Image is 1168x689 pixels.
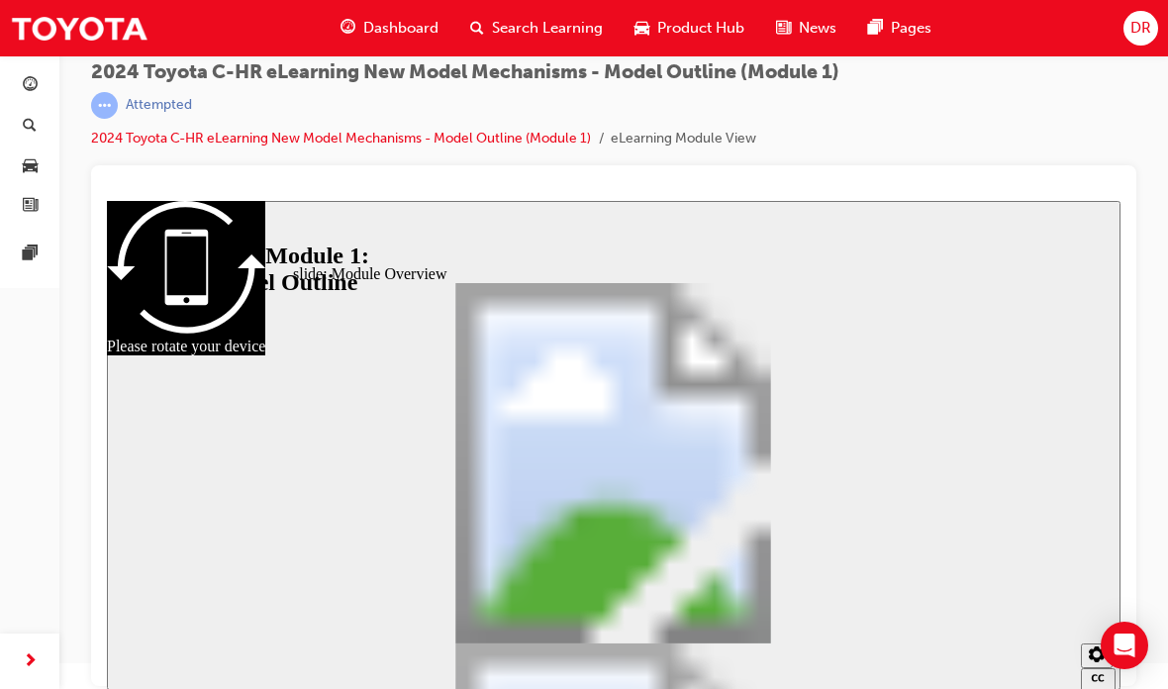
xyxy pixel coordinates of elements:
span: Product Hub [657,17,744,40]
button: closed captions [974,467,1009,492]
button: DR [1123,11,1158,46]
span: Dashboard [363,17,438,40]
div: misc controls [964,425,1004,489]
span: Pages [891,17,931,40]
a: search-iconSearch Learning [454,8,619,49]
img: Trak [10,6,148,50]
span: guage-icon [341,16,355,41]
div: Open Intercom Messenger [1101,622,1148,669]
div: Attempted [126,96,192,115]
li: eLearning Module View [611,128,756,150]
span: guage-icon [23,77,38,95]
a: 2024 Toyota C-HR eLearning New Model Mechanisms - Model Outline (Module 1) [91,130,591,147]
span: search-icon [23,118,37,136]
span: news-icon [776,16,791,41]
a: pages-iconPages [852,8,947,49]
span: DR [1130,17,1151,40]
a: news-iconNews [760,8,852,49]
span: search-icon [470,16,484,41]
a: guage-iconDashboard [325,8,454,49]
span: News [799,17,836,40]
span: learningRecordVerb_ATTEMPT-icon [91,92,118,119]
span: pages-icon [23,246,38,263]
span: car-icon [23,157,38,175]
a: car-iconProduct Hub [619,8,760,49]
span: car-icon [634,16,649,41]
button: Settings [974,443,1006,467]
span: news-icon [23,198,38,216]
span: Search Learning [492,17,603,40]
span: 2024 Toyota C-HR eLearning New Model Mechanisms - Model Outline (Module 1) [91,61,839,84]
span: pages-icon [868,16,883,41]
span: next-icon [23,649,38,674]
